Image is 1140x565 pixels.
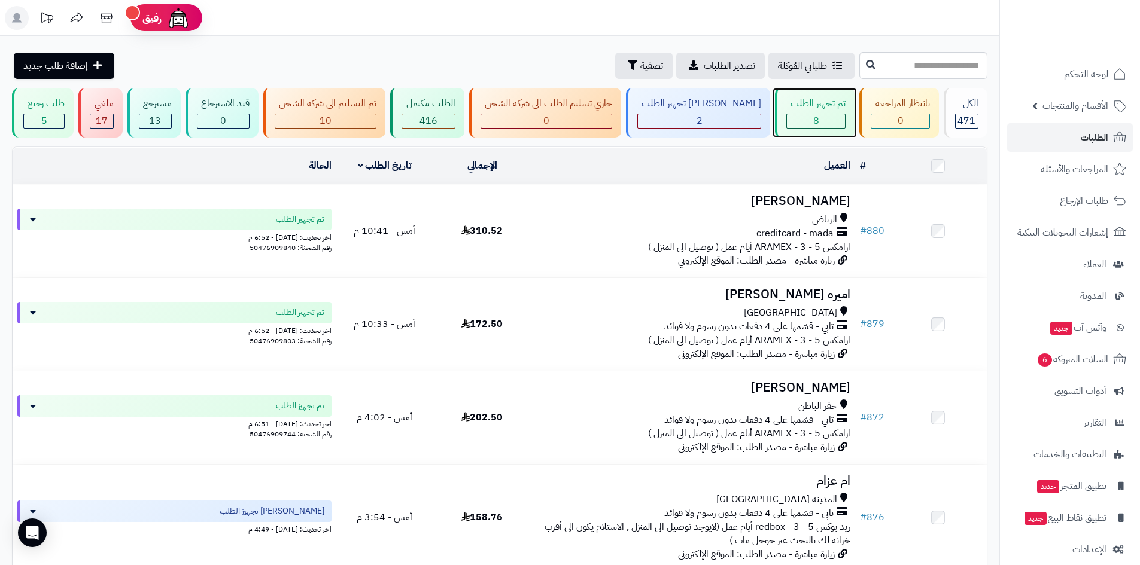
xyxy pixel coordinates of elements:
[402,97,455,111] div: الطلب مكتمل
[309,158,332,173] a: الحالة
[1007,472,1133,500] a: تطبيق المتجرجديد
[545,520,850,548] span: ريد بوكس redbox - 3 - 5 أيام عمل (لايوجد توصيل الى المنزل , الاستلام يكون الى أقرب خزانة لك بالبح...
[461,317,503,331] span: 172.50
[357,410,412,424] span: أمس - 4:02 م
[32,6,62,33] a: تحديثات المنصة
[197,97,250,111] div: قيد الاسترجاع
[1007,282,1133,310] a: المدونة
[640,59,663,73] span: تصفية
[756,227,834,240] span: creditcard - mada
[1007,60,1133,88] a: لوحة التحكم
[166,6,190,30] img: ai-face.png
[798,399,837,413] span: حفر الباطن
[354,317,415,331] span: أمس - 10:33 م
[1084,414,1106,431] span: التقارير
[676,53,765,79] a: تصدير الطلبات
[678,547,835,561] span: زيارة مباشرة - مصدر الطلب: الموقع الإلكتروني
[250,335,332,346] span: رقم الشحنة: 50476909803
[716,493,837,506] span: المدينة [GEOGRAPHIC_DATA]
[773,88,857,138] a: تم تجهيز الطلب 8
[1017,224,1108,241] span: إشعارات التحويلات البنكية
[1007,123,1133,152] a: الطلبات
[1033,446,1106,463] span: التطبيقات والخدمات
[14,53,114,79] a: إضافة طلب جديد
[768,53,855,79] a: طلباتي المُوكلة
[1025,512,1047,525] span: جديد
[183,88,261,138] a: قيد الاسترجاع 0
[41,114,47,128] span: 5
[860,410,884,424] a: #872
[871,114,929,128] div: 0
[704,59,755,73] span: تصدير الطلبات
[860,224,884,238] a: #880
[664,506,834,520] span: تابي - قسّمها على 4 دفعات بدون رسوم ولا فوائد
[142,11,162,25] span: رفيق
[125,88,183,138] a: مسترجع 13
[461,224,503,238] span: 310.52
[1007,377,1133,405] a: أدوات التسويق
[149,114,161,128] span: 13
[357,510,412,524] span: أمس - 3:54 م
[1042,97,1108,114] span: الأقسام والمنتجات
[1007,187,1133,215] a: طلبات الإرجاع
[1036,478,1106,494] span: تطبيق المتجر
[250,429,332,439] span: رقم الشحنة: 50476909744
[1007,313,1133,342] a: وآتس آبجديد
[860,317,867,331] span: #
[1007,250,1133,279] a: العملاء
[261,88,388,138] a: تم التسليم الى شركة الشحن 10
[402,114,454,128] div: 416
[813,114,819,128] span: 8
[860,317,884,331] a: #879
[860,224,867,238] span: #
[860,510,884,524] a: #876
[786,97,846,111] div: تم تجهيز الطلب
[1072,541,1106,558] span: الإعدادات
[354,224,415,238] span: أمس - 10:41 م
[220,505,324,517] span: [PERSON_NAME] تجهيز الطلب
[481,114,612,128] div: 0
[467,158,497,173] a: الإجمالي
[860,510,867,524] span: #
[1060,193,1108,209] span: طلبات الإرجاع
[615,53,673,79] button: تصفية
[275,114,376,128] div: 10
[139,97,172,111] div: مسترجع
[1036,351,1108,368] span: السلات المتروكة
[787,114,845,128] div: 8
[358,158,412,173] a: تاريخ الطلب
[536,288,850,301] h3: اميره [PERSON_NAME]
[96,114,108,128] span: 17
[1037,480,1059,493] span: جديد
[250,242,332,253] span: رقم الشحنة: 50476909840
[744,306,837,320] span: [GEOGRAPHIC_DATA]
[17,323,332,336] div: اخر تحديث: [DATE] - 6:52 م
[1007,155,1133,184] a: المراجعات والأسئلة
[1007,218,1133,247] a: إشعارات التحويلات البنكية
[1064,66,1108,83] span: لوحة التحكم
[536,194,850,208] h3: [PERSON_NAME]
[955,97,978,111] div: الكل
[276,400,324,412] span: تم تجهيز الطلب
[320,114,332,128] span: 10
[678,440,835,454] span: زيارة مباشرة - مصدر الطلب: الموقع الإلكتروني
[90,97,113,111] div: ملغي
[678,254,835,268] span: زيارة مباشرة - مصدر الطلب: الموقع الإلكتروني
[871,97,929,111] div: بانتظار المراجعة
[419,114,437,128] span: 416
[276,213,324,225] span: تم تجهيز الطلب
[1007,535,1133,564] a: الإعدادات
[23,59,88,73] span: إضافة طلب جديد
[824,158,850,173] a: العميل
[23,97,65,111] div: طلب رجيع
[1007,345,1133,374] a: السلات المتروكة6
[1041,161,1108,178] span: المراجعات والأسئلة
[637,97,761,111] div: [PERSON_NAME] تجهيز الطلب
[648,333,850,347] span: ارامكس ARAMEX - 3 - 5 أيام عمل ( توصيل الى المنزل )
[1038,353,1052,367] span: 6
[1083,256,1106,273] span: العملاء
[812,213,837,227] span: الرياض
[664,320,834,334] span: تابي - قسّمها على 4 دفعات بدون رسوم ولا فوائد
[17,417,332,429] div: اخر تحديث: [DATE] - 6:51 م
[648,426,850,441] span: ارامكس ARAMEX - 3 - 5 أيام عمل ( توصيل الى المنزل )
